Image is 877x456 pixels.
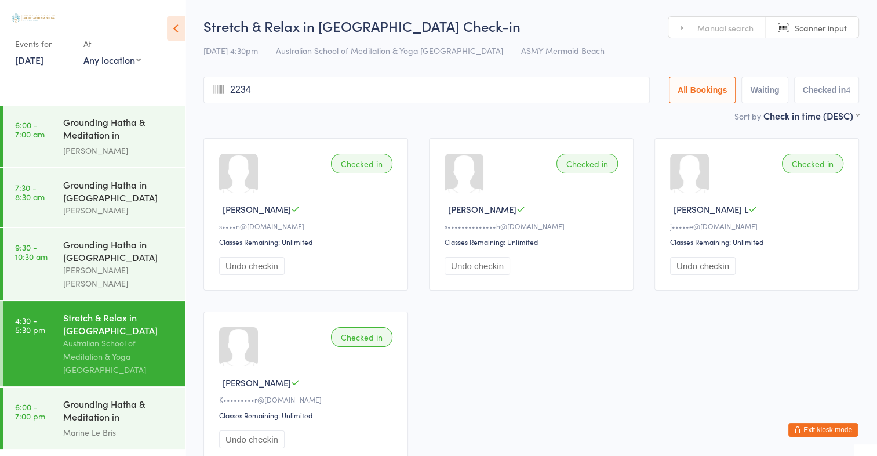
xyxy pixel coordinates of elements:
[63,336,175,377] div: Australian School of Meditation & Yoga [GEOGRAPHIC_DATA]
[203,45,258,56] span: [DATE] 4:30pm
[83,53,141,66] div: Any location
[63,178,175,204] div: Grounding Hatha in [GEOGRAPHIC_DATA]
[445,257,510,275] button: Undo checkin
[63,238,175,263] div: Grounding Hatha in [GEOGRAPHIC_DATA]
[331,327,392,347] div: Checked in
[3,301,185,386] a: 4:30 -5:30 pmStretch & Relax in [GEOGRAPHIC_DATA]Australian School of Meditation & Yoga [GEOGRAPH...
[669,77,736,103] button: All Bookings
[219,237,396,247] div: Classes Remaining: Unlimited
[223,377,291,389] span: [PERSON_NAME]
[794,77,860,103] button: Checked in4
[223,203,291,215] span: [PERSON_NAME]
[741,77,788,103] button: Waiting
[15,34,72,53] div: Events for
[3,168,185,227] a: 7:30 -8:30 amGrounding Hatha in [GEOGRAPHIC_DATA][PERSON_NAME]
[203,77,650,103] input: Search
[445,221,621,231] div: s••••••••••••••h@[DOMAIN_NAME]
[697,22,754,34] span: Manual search
[521,45,605,56] span: ASMY Mermaid Beach
[219,430,285,448] button: Undo checkin
[3,388,185,449] a: 6:00 -7:00 pmGrounding Hatha & Meditation in [GEOGRAPHIC_DATA]Marine Le Bris
[63,311,175,336] div: Stretch & Relax in [GEOGRAPHIC_DATA]
[63,263,175,290] div: [PERSON_NAME] [PERSON_NAME]
[734,110,761,122] label: Sort by
[276,45,503,56] span: Australian School of Meditation & Yoga [GEOGRAPHIC_DATA]
[782,154,843,173] div: Checked in
[83,34,141,53] div: At
[219,257,285,275] button: Undo checkin
[763,109,859,122] div: Check in time (DESC)
[674,203,748,215] span: [PERSON_NAME] L
[448,203,516,215] span: [PERSON_NAME]
[63,144,175,157] div: [PERSON_NAME]
[670,221,847,231] div: j•••••e@[DOMAIN_NAME]
[3,228,185,300] a: 9:30 -10:30 amGrounding Hatha in [GEOGRAPHIC_DATA][PERSON_NAME] [PERSON_NAME]
[670,237,847,247] div: Classes Remaining: Unlimited
[15,120,45,139] time: 6:00 - 7:00 am
[788,423,858,437] button: Exit kiosk mode
[12,13,55,23] img: Australian School of Meditation & Yoga (Gold Coast)
[219,221,396,231] div: s••••n@[DOMAIN_NAME]
[556,154,618,173] div: Checked in
[63,204,175,217] div: [PERSON_NAME]
[15,243,48,261] time: 9:30 - 10:30 am
[63,397,175,426] div: Grounding Hatha & Meditation in [GEOGRAPHIC_DATA]
[63,115,175,144] div: Grounding Hatha & Meditation in [GEOGRAPHIC_DATA]
[219,395,396,404] div: K•••••••••r@[DOMAIN_NAME]
[670,257,736,275] button: Undo checkin
[63,426,175,439] div: Marine Le Bris
[15,53,43,66] a: [DATE]
[203,16,859,35] h2: Stretch & Relax in [GEOGRAPHIC_DATA] Check-in
[15,316,45,334] time: 4:30 - 5:30 pm
[331,154,392,173] div: Checked in
[3,106,185,167] a: 6:00 -7:00 amGrounding Hatha & Meditation in [GEOGRAPHIC_DATA][PERSON_NAME]
[445,237,621,247] div: Classes Remaining: Unlimited
[846,85,850,95] div: 4
[219,410,396,420] div: Classes Remaining: Unlimited
[15,183,45,201] time: 7:30 - 8:30 am
[795,22,847,34] span: Scanner input
[15,402,45,421] time: 6:00 - 7:00 pm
